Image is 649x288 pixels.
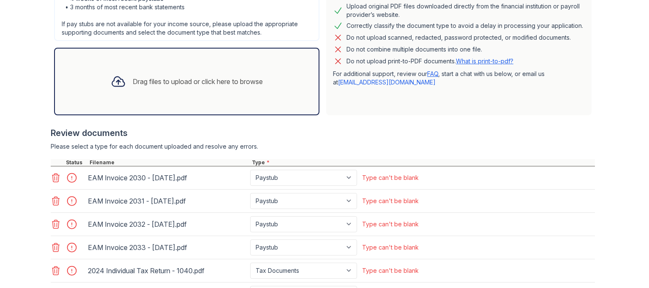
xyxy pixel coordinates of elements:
[362,243,419,252] div: Type can't be blank
[88,194,247,208] div: EAM Invoice 2031 - [DATE].pdf
[362,197,419,205] div: Type can't be blank
[346,57,513,65] p: Do not upload print-to-PDF documents.
[362,220,419,228] div: Type can't be blank
[133,76,263,87] div: Drag files to upload or click here to browse
[456,57,513,65] a: What is print-to-pdf?
[338,79,436,86] a: [EMAIL_ADDRESS][DOMAIN_NAME]
[346,21,583,31] div: Correctly classify the document type to avoid a delay in processing your application.
[346,44,482,54] div: Do not combine multiple documents into one file.
[346,2,585,19] div: Upload original PDF files downloaded directly from the financial institution or payroll provider’...
[427,70,438,77] a: FAQ
[51,127,595,139] div: Review documents
[88,217,247,231] div: EAM Invoice 2032 - [DATE].pdf
[88,171,247,185] div: EAM Invoice 2030 - [DATE].pdf
[64,159,88,166] div: Status
[362,266,419,275] div: Type can't be blank
[51,142,595,151] div: Please select a type for each document uploaded and resolve any errors.
[333,70,585,87] p: For additional support, review our , start a chat with us below, or email us at
[88,241,247,254] div: EAM Invoice 2033 - [DATE].pdf
[362,174,419,182] div: Type can't be blank
[346,33,571,43] div: Do not upload scanned, redacted, password protected, or modified documents.
[88,159,250,166] div: Filename
[250,159,595,166] div: Type
[88,264,247,277] div: 2024 Individual Tax Return - 1040.pdf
